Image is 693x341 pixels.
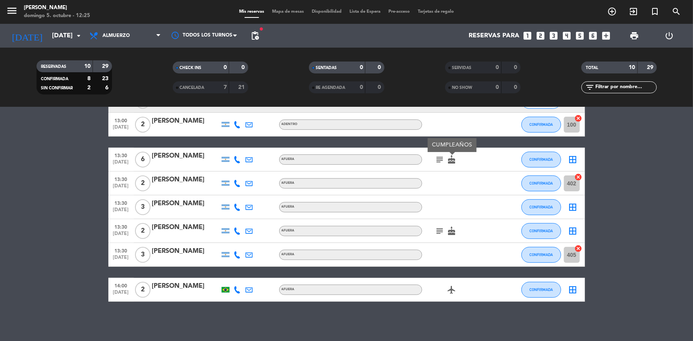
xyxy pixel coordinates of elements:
[74,31,83,40] i: arrow_drop_down
[346,10,384,14] span: Lista de Espera
[111,116,131,125] span: 13:00
[111,222,131,231] span: 13:30
[135,175,151,191] span: 2
[102,76,110,81] strong: 23
[135,152,151,168] span: 6
[111,174,131,183] span: 13:30
[282,205,295,208] span: AFUERA
[152,222,220,233] div: [PERSON_NAME]
[529,229,553,233] span: CONFIRMADA
[111,125,131,134] span: [DATE]
[514,85,519,90] strong: 0
[360,85,363,90] strong: 0
[87,76,91,81] strong: 8
[224,65,227,70] strong: 0
[111,198,131,207] span: 13:30
[568,226,578,236] i: border_all
[529,122,553,127] span: CONFIRMADA
[111,290,131,299] span: [DATE]
[568,285,578,295] i: border_all
[575,173,583,181] i: cancel
[535,31,546,41] i: looks_two
[6,5,18,19] button: menu
[111,160,131,169] span: [DATE]
[447,285,457,295] i: airplanemode_active
[452,66,472,70] span: SERVIDAS
[428,138,477,152] div: CUMPLEAÑOS
[521,282,561,298] button: CONFIRMADA
[378,85,382,90] strong: 0
[548,31,559,41] i: looks_3
[414,10,458,14] span: Tarjetas de regalo
[111,183,131,193] span: [DATE]
[282,181,295,185] span: AFUERA
[529,252,553,257] span: CONFIRMADA
[521,223,561,239] button: CONFIRMADA
[308,10,346,14] span: Disponibilidad
[102,64,110,69] strong: 29
[259,27,264,31] span: fiber_manual_record
[647,65,655,70] strong: 29
[282,158,295,161] span: AFUERA
[521,175,561,191] button: CONFIRMADA
[435,226,445,236] i: subject
[522,31,533,41] i: looks_one
[665,31,674,40] i: power_settings_new
[180,66,202,70] span: CHECK INS
[469,32,519,40] span: Reservas para
[152,151,220,161] div: [PERSON_NAME]
[282,253,295,256] span: AFUERA
[84,64,91,69] strong: 10
[152,281,220,291] div: [PERSON_NAME]
[152,246,220,256] div: [PERSON_NAME]
[360,65,363,70] strong: 0
[529,287,553,292] span: CONFIRMADA
[378,65,382,70] strong: 0
[282,123,298,126] span: ADENTRO
[24,12,90,20] div: domingo 5. octubre - 12:25
[447,226,457,236] i: cake
[41,65,67,69] span: RESERVADAS
[152,198,220,209] div: [PERSON_NAME]
[568,155,578,164] i: border_all
[575,31,585,41] i: looks_5
[496,85,499,90] strong: 0
[41,77,69,81] span: CONFIRMADA
[87,85,91,91] strong: 2
[514,65,519,70] strong: 0
[135,199,151,215] span: 3
[152,175,220,185] div: [PERSON_NAME]
[41,86,73,90] span: SIN CONFIRMAR
[241,65,246,70] strong: 0
[135,282,151,298] span: 2
[629,65,635,70] strong: 10
[111,255,131,264] span: [DATE]
[447,155,457,164] i: cake
[235,10,268,14] span: Mis reservas
[111,231,131,240] span: [DATE]
[152,116,220,126] div: [PERSON_NAME]
[568,202,578,212] i: border_all
[521,247,561,263] button: CONFIRMADA
[601,31,611,41] i: add_box
[452,86,473,90] span: NO SHOW
[135,247,151,263] span: 3
[585,83,595,92] i: filter_list
[562,31,572,41] i: looks_4
[135,223,151,239] span: 2
[180,86,205,90] span: CANCELADA
[521,117,561,133] button: CONFIRMADA
[111,281,131,290] span: 14:00
[135,117,151,133] span: 2
[529,205,553,209] span: CONFIRMADA
[268,10,308,14] span: Mapa de mesas
[650,7,660,16] i: turned_in_not
[521,199,561,215] button: CONFIRMADA
[521,152,561,168] button: CONFIRMADA
[282,229,295,232] span: AFUERA
[282,288,295,291] span: AFUERA
[24,4,90,12] div: [PERSON_NAME]
[111,207,131,216] span: [DATE]
[316,86,346,90] span: RE AGENDADA
[102,33,130,39] span: Almuerzo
